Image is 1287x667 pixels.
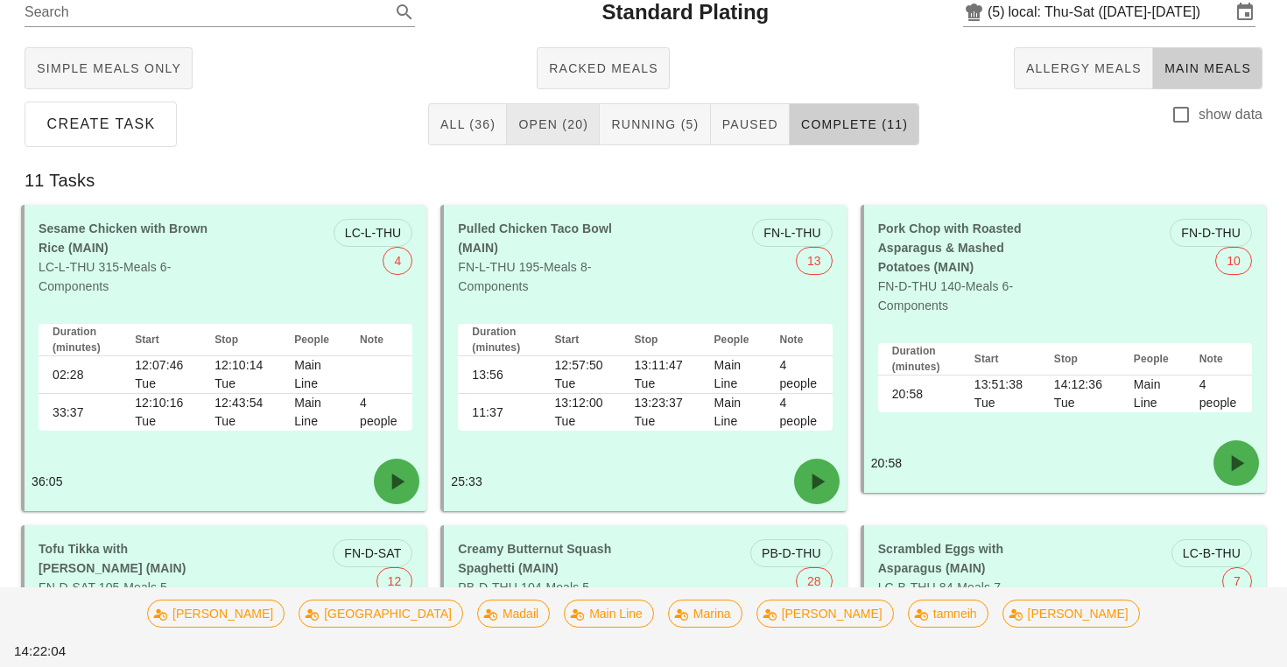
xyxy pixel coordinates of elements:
[39,324,121,356] th: Duration (minutes)
[878,376,960,412] td: 20:58
[1040,343,1120,376] th: Stop
[458,542,611,575] b: Creamy Butternut Squash Spaghetti (MAIN)
[600,103,710,145] button: Running (5)
[280,394,346,431] td: Main Line
[1185,343,1252,376] th: Note
[1227,248,1241,274] span: 10
[1234,568,1241,594] span: 7
[1040,376,1120,412] td: 14:12:36 Tue
[540,324,620,356] th: Start
[280,324,346,356] th: People
[121,324,200,356] th: Start
[36,61,181,75] span: Simple Meals Only
[919,600,977,627] span: tamneih
[388,568,402,594] span: 12
[458,394,540,431] td: 11:37
[790,103,919,145] button: Complete (11)
[447,208,645,306] div: FN-L-THU 195-Meals 8-Components
[537,47,670,89] button: Racked Meals
[762,540,821,566] span: PB-D-THU
[763,220,820,246] span: FN-L-THU
[1185,376,1252,412] td: 4 people
[1120,343,1185,376] th: People
[765,394,832,431] td: 4 people
[458,356,540,394] td: 13:56
[346,394,412,431] td: 4 people
[447,529,645,627] div: PB-D-THU 104-Meals 5-Components
[121,394,200,431] td: 12:10:16 Tue
[25,102,177,147] button: Create Task
[1025,61,1142,75] span: Allergy Meals
[28,529,226,627] div: FN-D-SAT 105-Meals 5-Components
[575,600,643,627] span: Main Line
[610,117,699,131] span: Running (5)
[1153,47,1262,89] button: Main Meals
[39,394,121,431] td: 33:37
[428,103,507,145] button: All (36)
[46,116,156,132] span: Create Task
[440,117,496,131] span: All (36)
[868,529,1065,627] div: LC-B-THU 84-Meals 7-Components
[39,356,121,394] td: 02:28
[700,394,766,431] td: Main Line
[507,103,600,145] button: Open (20)
[517,117,588,131] span: Open (20)
[25,452,426,511] div: 36:05
[800,117,908,131] span: Complete (11)
[200,394,280,431] td: 12:43:54 Tue
[620,324,700,356] th: Stop
[394,248,401,274] span: 4
[310,600,452,627] span: [GEOGRAPHIC_DATA]
[765,356,832,394] td: 4 people
[489,600,538,627] span: Madail
[458,324,540,356] th: Duration (minutes)
[121,356,200,394] td: 12:07:46 Tue
[768,600,883,627] span: [PERSON_NAME]
[864,433,1266,493] div: 20:58
[39,221,207,255] b: Sesame Chicken with Brown Rice (MAIN)
[878,343,960,376] th: Duration (minutes)
[765,324,832,356] th: Note
[711,103,790,145] button: Paused
[540,356,620,394] td: 12:57:50 Tue
[280,356,346,394] td: Main Line
[700,356,766,394] td: Main Line
[960,376,1040,412] td: 13:51:38 Tue
[444,452,846,511] div: 25:33
[25,47,193,89] button: Simple Meals Only
[1183,540,1241,566] span: LC-B-THU
[620,394,700,431] td: 13:23:37 Tue
[1014,47,1153,89] button: Allergy Meals
[1014,600,1129,627] span: [PERSON_NAME]
[960,343,1040,376] th: Start
[11,152,1276,208] div: 11 Tasks
[878,542,1004,575] b: Scrambled Eggs with Asparagus (MAIN)
[200,356,280,394] td: 12:10:14 Tue
[1199,106,1262,123] label: show data
[1120,376,1185,412] td: Main Line
[28,208,226,306] div: LC-L-THU 315-Meals 6-Components
[1164,61,1251,75] span: Main Meals
[679,600,731,627] span: Marina
[700,324,766,356] th: People
[807,248,821,274] span: 13
[39,542,186,575] b: Tofu Tikka with [PERSON_NAME] (MAIN)
[458,221,612,255] b: Pulled Chicken Taco Bowl (MAIN)
[200,324,280,356] th: Stop
[540,394,620,431] td: 13:12:00 Tue
[807,568,821,594] span: 28
[345,220,402,246] span: LC-L-THU
[158,600,273,627] span: [PERSON_NAME]
[1181,220,1241,246] span: FN-D-THU
[988,4,1009,21] div: (5)
[878,221,1022,274] b: Pork Chop with Roasted Asparagus & Mashed Potatoes (MAIN)
[11,638,116,665] div: 14:22:04
[721,117,778,131] span: Paused
[548,61,658,75] span: Racked Meals
[346,324,412,356] th: Note
[868,208,1065,326] div: FN-D-THU 140-Meals 6-Components
[620,356,700,394] td: 13:11:47 Tue
[344,540,401,566] span: FN-D-SAT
